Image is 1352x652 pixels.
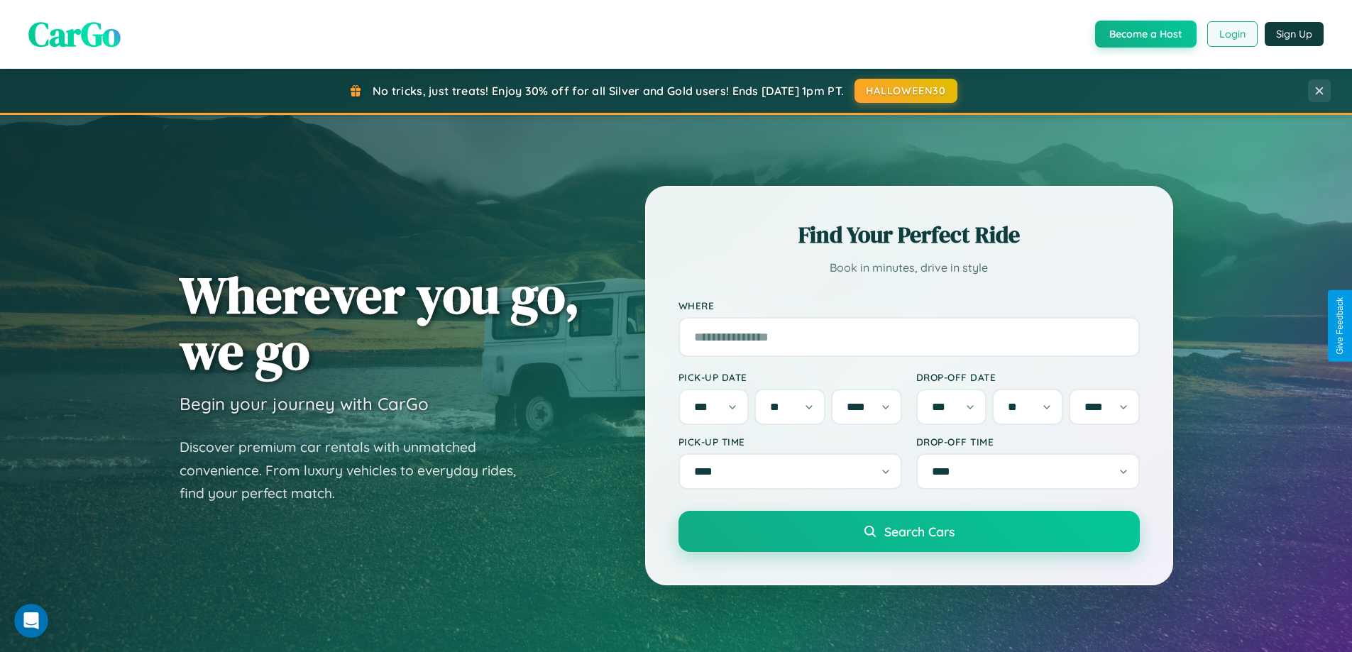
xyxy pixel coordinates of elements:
[678,436,902,448] label: Pick-up Time
[180,267,580,379] h1: Wherever you go, we go
[180,393,429,414] h3: Begin your journey with CarGo
[14,604,48,638] iframe: Intercom live chat
[1265,22,1324,46] button: Sign Up
[916,436,1140,448] label: Drop-off Time
[678,258,1140,278] p: Book in minutes, drive in style
[1207,21,1258,47] button: Login
[180,436,534,505] p: Discover premium car rentals with unmatched convenience. From luxury vehicles to everyday rides, ...
[678,299,1140,311] label: Where
[854,79,957,103] button: HALLOWEEN30
[678,371,902,383] label: Pick-up Date
[916,371,1140,383] label: Drop-off Date
[373,84,844,98] span: No tricks, just treats! Enjoy 30% off for all Silver and Gold users! Ends [DATE] 1pm PT.
[28,11,121,57] span: CarGo
[678,511,1140,552] button: Search Cars
[884,524,955,539] span: Search Cars
[678,219,1140,250] h2: Find Your Perfect Ride
[1095,21,1197,48] button: Become a Host
[1335,297,1345,355] div: Give Feedback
